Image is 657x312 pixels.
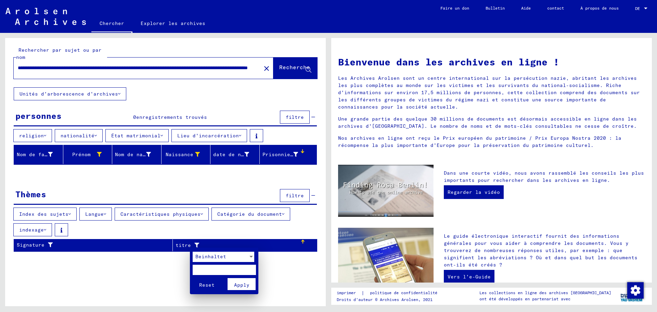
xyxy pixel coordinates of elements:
[234,282,249,288] span: Apply
[228,278,256,290] button: Apply
[199,282,215,288] span: Reset
[627,282,644,299] img: Modifier le consentement
[193,278,221,290] button: Reset
[195,253,226,260] span: Beinhaltet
